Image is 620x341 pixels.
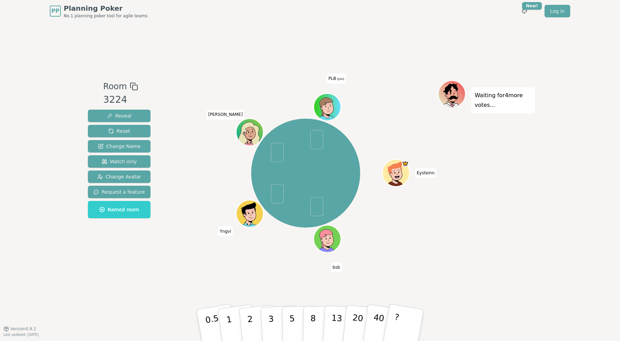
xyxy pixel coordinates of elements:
[50,3,147,19] a: PPPlanning PokerNo.1 planning poker tool for agile teams
[336,78,344,81] span: (you)
[103,93,138,107] div: 3224
[518,5,531,17] button: New!
[88,125,151,137] button: Reset
[331,262,342,272] span: Click to change your name
[218,227,233,236] span: Click to change your name
[88,155,151,168] button: Watch only
[314,94,340,120] button: Click to change your avatar
[93,188,145,195] span: Request a feature
[98,143,140,150] span: Change Name
[88,186,151,198] button: Request a feature
[102,158,137,165] span: Watch only
[545,5,570,17] a: Log in
[51,7,59,15] span: PP
[103,80,127,93] span: Room
[64,3,147,13] span: Planning Poker
[97,173,142,180] span: Change Avatar
[88,140,151,153] button: Change Name
[10,326,36,332] span: Version 0.9.2
[99,206,139,213] span: Named room
[88,110,151,122] button: Reveal
[522,2,542,10] div: New!
[327,74,346,84] span: Click to change your name
[88,201,151,218] button: Named room
[415,168,436,178] span: Click to change your name
[88,170,151,183] button: Change Avatar
[207,110,245,120] span: Click to change your name
[3,326,36,332] button: Version0.9.2
[475,91,531,110] p: Waiting for 4 more votes...
[3,333,39,337] span: Last updated: [DATE]
[402,160,409,167] span: Eysteinn is the host
[108,128,130,135] span: Reset
[64,13,147,19] span: No.1 planning poker tool for agile teams
[107,112,131,119] span: Reveal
